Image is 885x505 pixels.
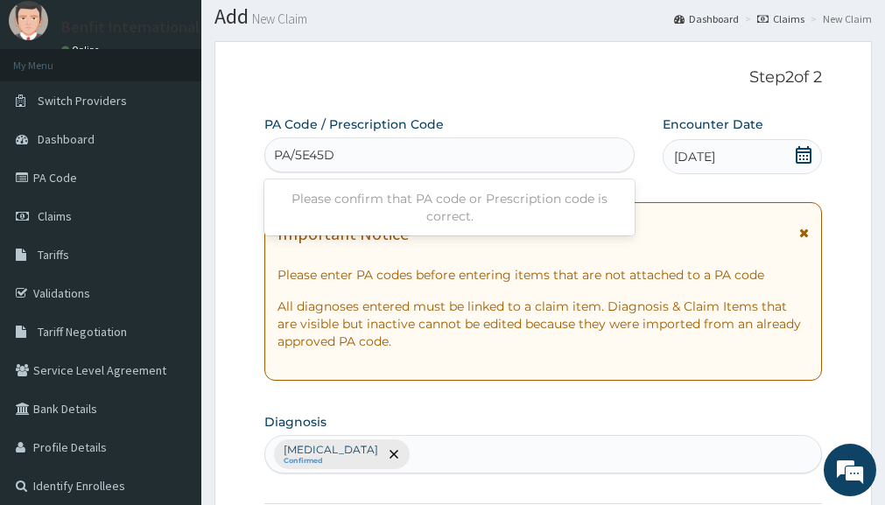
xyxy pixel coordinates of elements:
span: Tariffs [38,247,69,263]
div: Minimize live chat window [287,9,329,51]
small: New Claim [249,12,307,25]
h1: Important Notice [277,224,409,243]
h1: Add [214,5,872,28]
img: d_794563401_company_1708531726252_794563401 [32,88,71,131]
span: We're online! [102,144,242,321]
a: Dashboard [674,11,739,26]
label: Diagnosis [264,413,327,431]
p: Benfit International Gym [61,19,233,35]
span: Claims [38,208,72,224]
label: Encounter Date [663,116,763,133]
span: Dashboard [38,131,95,147]
span: Switch Providers [38,93,127,109]
p: Please enter PA codes before entering items that are not attached to a PA code [277,266,809,284]
li: New Claim [806,11,872,26]
div: Chat with us now [91,98,294,121]
span: [DATE] [674,148,715,165]
p: All diagnoses entered must be linked to a claim item. Diagnosis & Claim Items that are visible bu... [277,298,809,350]
a: Claims [757,11,804,26]
div: Please confirm that PA code or Prescription code is correct. [264,183,635,232]
img: User Image [9,1,48,40]
span: Tariff Negotiation [38,324,127,340]
label: PA Code / Prescription Code [264,116,444,133]
p: Step 2 of 2 [264,68,822,88]
a: Online [61,44,103,56]
textarea: Type your message and hit 'Enter' [9,326,334,388]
